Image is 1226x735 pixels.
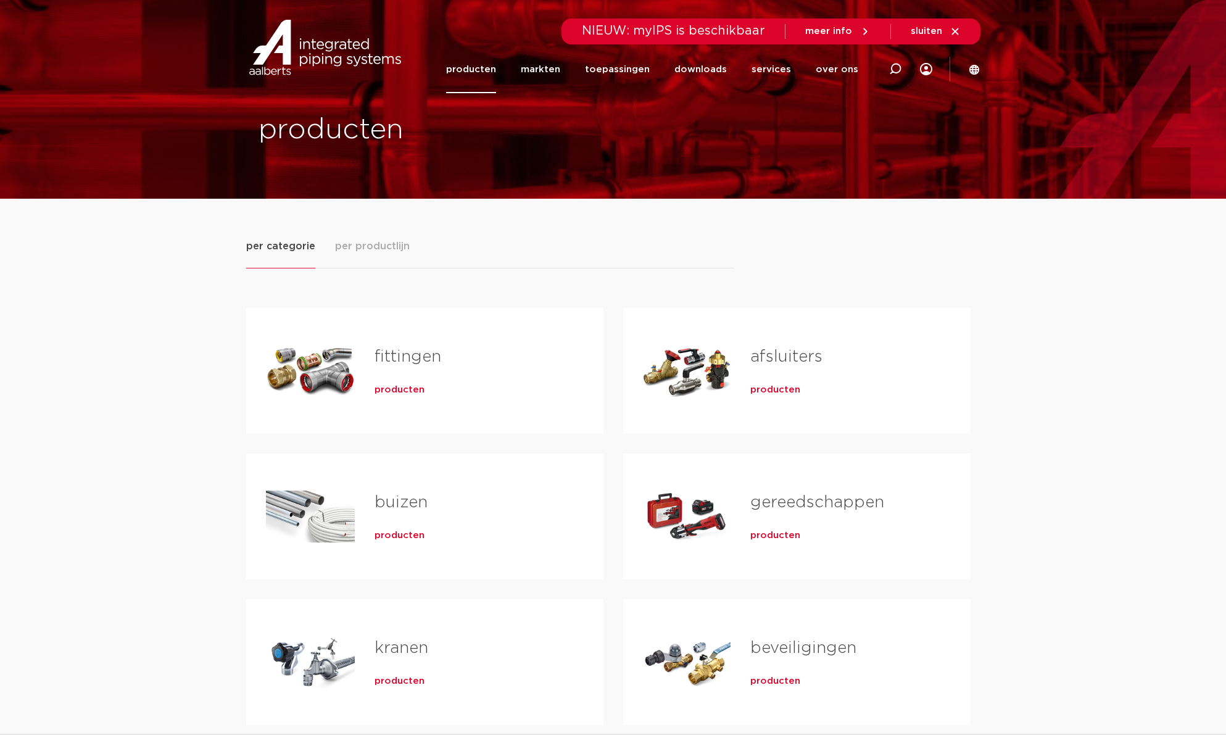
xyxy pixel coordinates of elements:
span: per categorie [246,239,315,254]
a: beveiligingen [750,640,856,656]
a: toepassingen [585,46,650,93]
a: downloads [674,46,727,93]
a: buizen [375,494,428,510]
a: producten [750,529,800,542]
a: services [752,46,791,93]
a: fittingen [375,349,441,365]
a: producten [375,675,425,687]
a: gereedschappen [750,494,884,510]
a: over ons [816,46,858,93]
a: meer info [805,26,871,37]
a: producten [375,384,425,396]
a: kranen [375,640,428,656]
a: afsluiters [750,349,822,365]
a: producten [750,384,800,396]
a: sluiten [911,26,961,37]
a: markten [521,46,560,93]
span: meer info [805,27,852,36]
h1: producten [259,110,607,150]
span: per productlijn [335,239,410,254]
a: producten [446,46,496,93]
a: producten [750,675,800,687]
a: producten [375,529,425,542]
span: sluiten [911,27,942,36]
span: NIEUW: myIPS is beschikbaar [582,25,765,37]
nav: Menu [446,46,858,93]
